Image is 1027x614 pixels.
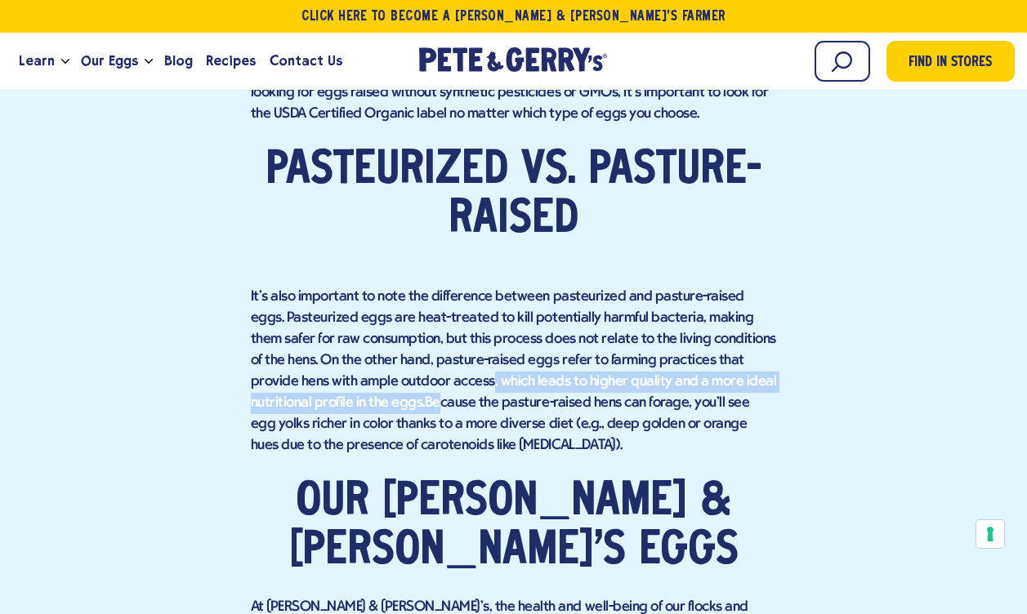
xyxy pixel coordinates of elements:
[976,520,1004,548] button: Your consent preferences for tracking technologies
[886,41,1015,82] a: Find in Stores
[206,51,256,71] span: Recipes
[145,59,153,65] button: Open the dropdown menu for Our Eggs
[19,51,55,71] span: Learn
[81,51,138,71] span: Our Eggs
[263,39,349,83] a: Contact Us
[251,146,777,244] h2: Pasteurized vs. pasture-raised
[164,51,193,71] span: Blog
[61,59,69,65] button: Open the dropdown menu for Learn
[199,39,262,83] a: Recipes
[270,51,342,71] span: Contact Us
[158,39,199,83] a: Blog
[251,265,777,456] p: It's also important to note the difference between pasteurized and pasture-raised eggs. Pasteuriz...
[74,39,145,83] a: Our Eggs
[909,52,992,74] span: Find in Stores
[12,39,61,83] a: Learn
[815,41,870,82] input: Search
[251,478,777,576] h2: Our [PERSON_NAME] & [PERSON_NAME]'s eggs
